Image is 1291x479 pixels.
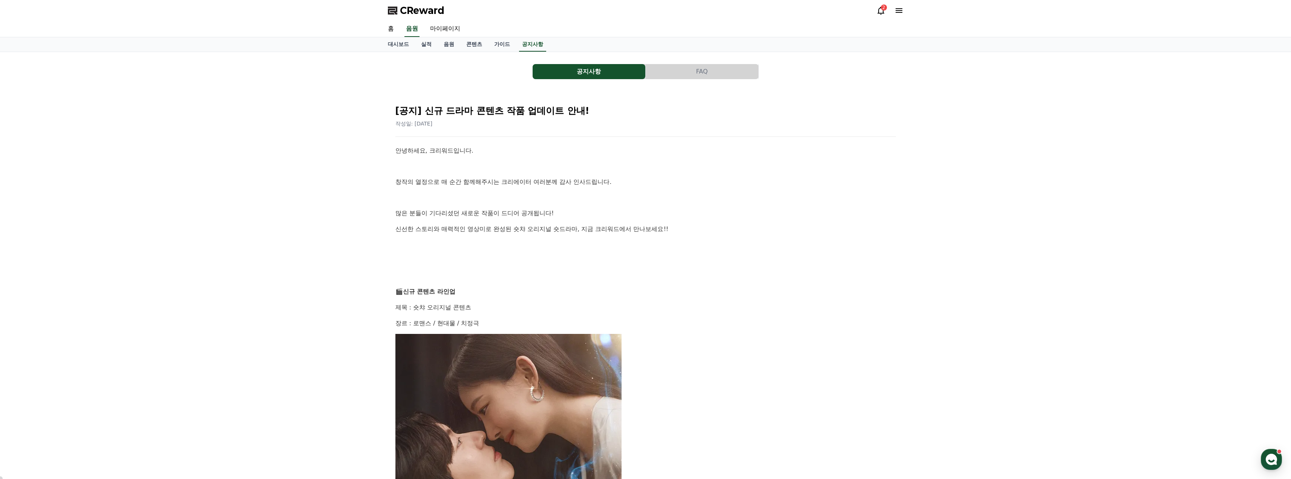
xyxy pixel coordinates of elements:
span: 작성일: [DATE] [395,121,433,127]
a: 음원 [438,37,460,52]
button: 공지사항 [533,64,645,79]
p: 안녕하세요, 크리워드입니다. [395,146,896,156]
a: 가이드 [488,37,516,52]
div: 2 [881,5,887,11]
p: 창작의 열정으로 매 순간 함께해주시는 크리에이터 여러분께 감사 인사드립니다. [395,177,896,187]
a: 콘텐츠 [460,37,488,52]
p: 장르 : 로맨스 / 현대물 / 치정극 [395,318,896,328]
span: 🎬 [395,288,403,295]
a: 공지사항 [519,37,546,52]
button: FAQ [646,64,758,79]
a: 홈 [382,21,400,37]
p: 제목 : 숏챠 오리지널 콘텐츠 [395,303,896,312]
h2: [공지] 신규 드라마 콘텐츠 작품 업데이트 안내! [395,105,896,117]
a: 2 [876,6,885,15]
p: 신선한 스토리와 매력적인 영상미로 완성된 숏챠 오리지널 숏드라마, 지금 크리워드에서 만나보세요!! [395,224,896,234]
a: CReward [388,5,444,17]
a: 마이페이지 [424,21,466,37]
strong: 신규 콘텐츠 라인업 [403,288,455,295]
a: 대시보드 [382,37,415,52]
p: 많은 분들이 기다리셨던 새로운 작품이 드디어 공개됩니다! [395,208,896,218]
a: 음원 [404,21,420,37]
span: CReward [400,5,444,17]
a: 실적 [415,37,438,52]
